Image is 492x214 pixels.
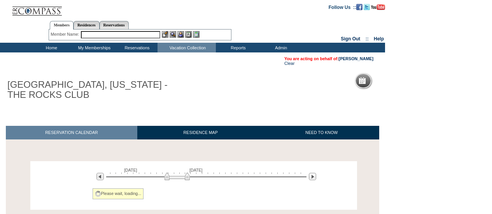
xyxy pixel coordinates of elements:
span: [DATE] [189,168,203,172]
a: Residences [74,21,100,29]
td: Admin [259,43,301,52]
a: [PERSON_NAME] [339,56,373,61]
span: You are acting on behalf of: [284,56,373,61]
a: RESIDENCE MAP [137,126,264,139]
td: My Memberships [72,43,115,52]
span: :: [366,36,369,42]
h1: [GEOGRAPHIC_DATA], [US_STATE] - THE ROCKS CLUB [6,78,180,102]
img: Subscribe to our YouTube Channel [371,4,385,10]
td: Reports [216,43,259,52]
img: Impersonate [177,31,184,38]
img: Become our fan on Facebook [356,4,362,10]
td: Reservations [115,43,158,52]
h5: Reservation Calendar [369,78,428,84]
td: Home [29,43,72,52]
img: b_calculator.gif [193,31,200,38]
a: Become our fan on Facebook [356,4,362,9]
a: Members [50,21,74,30]
td: Vacation Collection [158,43,216,52]
a: Subscribe to our YouTube Channel [371,4,385,9]
img: b_edit.gif [162,31,168,38]
span: [DATE] [124,168,137,172]
img: spinner2.gif [95,191,101,197]
a: NEED TO KNOW [264,126,379,139]
td: Follow Us :: [329,4,356,10]
div: Please wait, loading... [93,188,144,199]
a: Clear [284,61,294,66]
img: View [170,31,176,38]
img: Next [309,173,316,180]
a: Help [374,36,384,42]
img: Follow us on Twitter [364,4,370,10]
a: RESERVATION CALENDAR [6,126,137,139]
img: Reservations [185,31,192,38]
div: Member Name: [51,31,81,38]
img: Previous [96,173,104,180]
a: Reservations [100,21,129,29]
a: Sign Out [341,36,360,42]
a: Follow us on Twitter [364,4,370,9]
